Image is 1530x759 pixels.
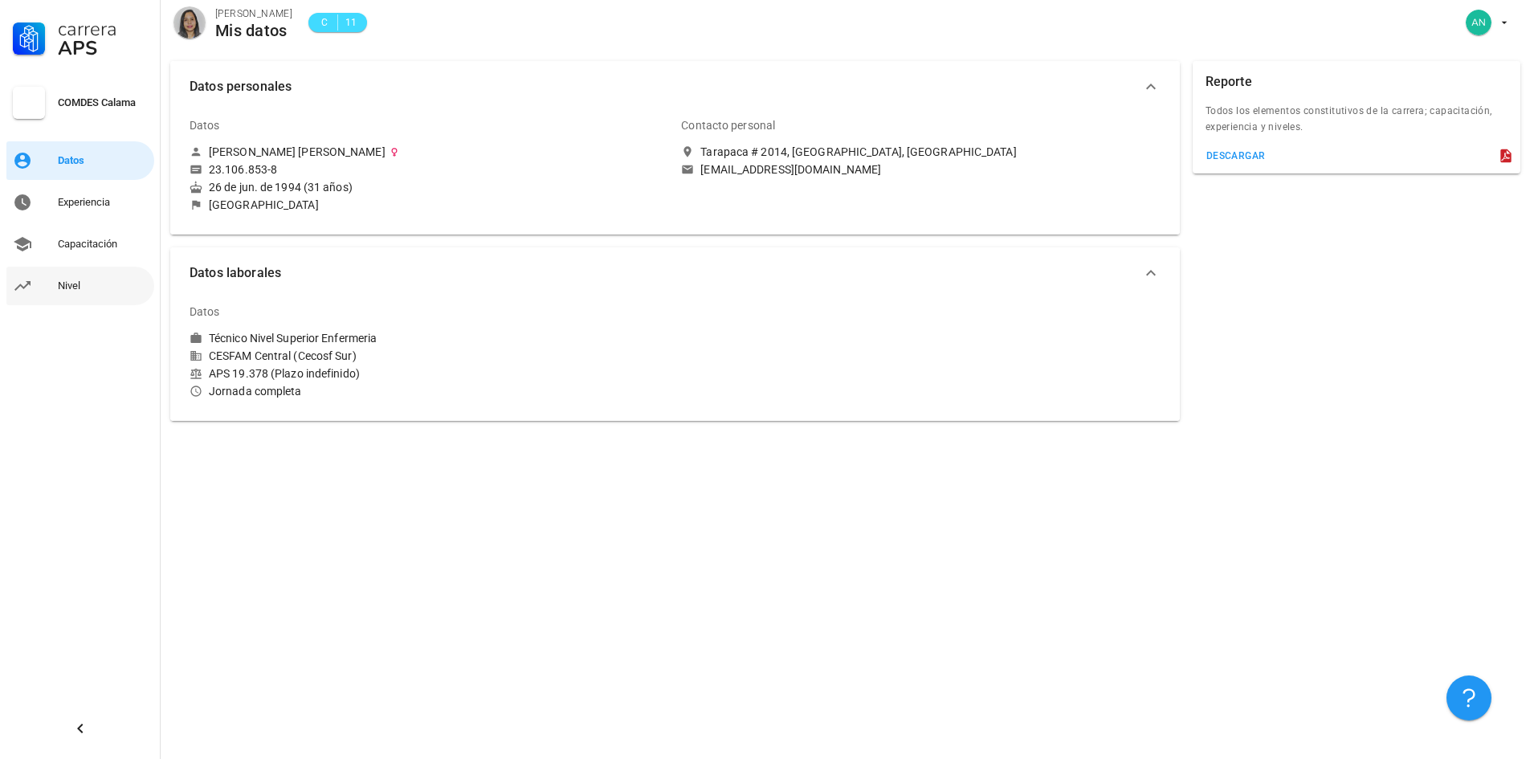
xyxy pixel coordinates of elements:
a: [EMAIL_ADDRESS][DOMAIN_NAME] [681,162,1160,177]
a: Nivel [6,267,154,305]
div: Contacto personal [681,106,775,145]
div: 23.106.853-8 [209,162,277,177]
a: Experiencia [6,183,154,222]
div: Experiencia [58,196,148,209]
div: CESFAM Central (Cecosf Sur) [190,349,668,363]
div: descargar [1206,150,1266,161]
div: Carrera [58,19,148,39]
a: Capacitación [6,225,154,263]
div: Datos [190,292,220,331]
button: descargar [1199,145,1272,167]
div: Tarapaca # 2014, [GEOGRAPHIC_DATA], [GEOGRAPHIC_DATA] [700,145,1016,159]
a: Datos [6,141,154,180]
div: COMDES Calama [58,96,148,109]
div: Todos los elementos constitutivos de la carrera; capacitación, experiencia y niveles. [1193,103,1520,145]
div: Capacitación [58,238,148,251]
div: Técnico Nivel Superior Enfermeria [209,331,377,345]
div: [PERSON_NAME] [215,6,292,22]
div: avatar [1466,10,1491,35]
button: Datos laborales [170,247,1180,299]
div: [EMAIL_ADDRESS][DOMAIN_NAME] [700,162,881,177]
div: [GEOGRAPHIC_DATA] [209,198,319,212]
div: APS 19.378 (Plazo indefinido) [190,366,668,381]
div: [PERSON_NAME] [PERSON_NAME] [209,145,386,159]
div: APS [58,39,148,58]
span: 11 [345,14,357,31]
span: Datos personales [190,75,1141,98]
span: C [318,14,331,31]
div: Datos [58,154,148,167]
button: Datos personales [170,61,1180,112]
div: Reporte [1206,61,1252,103]
span: Datos laborales [190,262,1141,284]
div: avatar [173,6,206,39]
div: Jornada completa [190,384,668,398]
a: Tarapaca # 2014, [GEOGRAPHIC_DATA], [GEOGRAPHIC_DATA] [681,145,1160,159]
div: Nivel [58,280,148,292]
div: Mis datos [215,22,292,39]
div: Datos [190,106,220,145]
div: 26 de jun. de 1994 (31 años) [190,180,668,194]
